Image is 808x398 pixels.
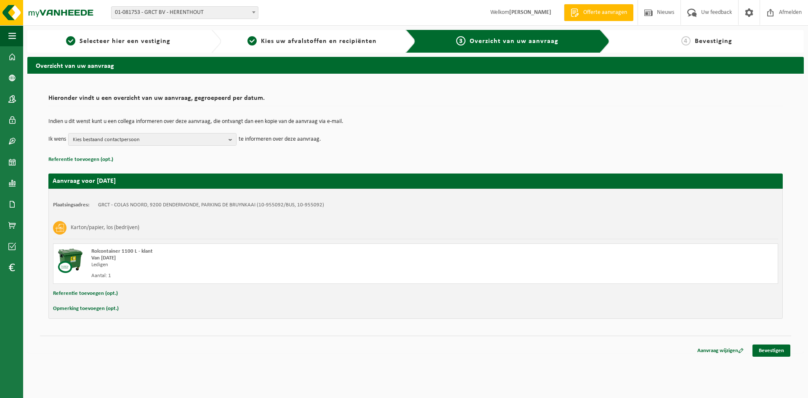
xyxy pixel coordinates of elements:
[456,36,465,45] span: 3
[48,95,783,106] h2: Hieronder vindt u een overzicht van uw aanvraag, gegroepeerd per datum.
[58,248,83,273] img: WB-1100-CU.png
[73,134,225,146] span: Kies bestaand contactpersoon
[111,6,258,19] span: 01-081753 - GRCT BV - HERENTHOUT
[48,154,113,165] button: Referentie toevoegen (opt.)
[91,262,449,268] div: Ledigen
[98,202,324,208] td: GRCT - COLAS NOORD, 9200 DENDERMONDE, PARKING DE BRUYNKAAI (10-955092/BUS, 10-955092)
[752,345,790,357] a: Bevestigen
[66,36,75,45] span: 1
[239,133,321,146] p: te informeren over deze aanvraag.
[68,133,237,146] button: Kies bestaand contactpersoon
[470,38,558,45] span: Overzicht van uw aanvraag
[112,7,258,19] span: 01-081753 - GRCT BV - HERENTHOUT
[91,272,449,279] div: Aantal: 1
[564,4,633,21] a: Offerte aanvragen
[71,221,139,235] h3: Karton/papier, los (bedrijven)
[247,36,257,45] span: 2
[48,133,66,146] p: Ik wens
[91,255,116,261] strong: Van [DATE]
[509,9,551,16] strong: [PERSON_NAME]
[681,36,691,45] span: 4
[32,36,205,46] a: 1Selecteer hier een vestiging
[53,178,116,184] strong: Aanvraag voor [DATE]
[53,202,90,208] strong: Plaatsingsadres:
[53,303,119,314] button: Opmerking toevoegen (opt.)
[581,8,629,17] span: Offerte aanvragen
[261,38,377,45] span: Kies uw afvalstoffen en recipiënten
[53,288,118,299] button: Referentie toevoegen (opt.)
[80,38,170,45] span: Selecteer hier een vestiging
[226,36,399,46] a: 2Kies uw afvalstoffen en recipiënten
[27,57,804,73] h2: Overzicht van uw aanvraag
[91,248,153,254] span: Rolcontainer 1100 L - klant
[48,119,783,125] p: Indien u dit wenst kunt u een collega informeren over deze aanvraag, die ontvangt dan een kopie v...
[691,345,750,357] a: Aanvraag wijzigen
[695,38,732,45] span: Bevestiging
